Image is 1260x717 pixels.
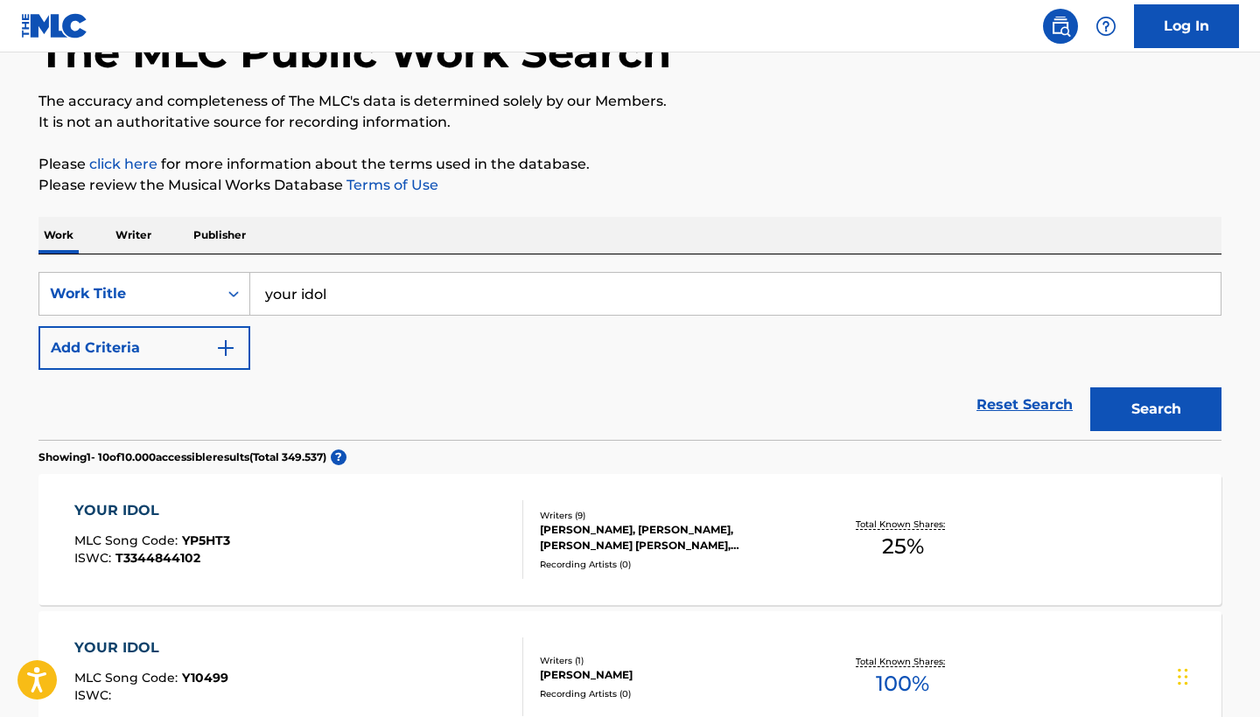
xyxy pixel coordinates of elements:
[21,13,88,38] img: MLC Logo
[540,522,804,553] div: [PERSON_NAME], [PERSON_NAME], [PERSON_NAME] [PERSON_NAME], [PERSON_NAME], [PERSON_NAME], [PERSON_...
[182,670,228,686] span: Y10499
[38,326,250,370] button: Add Criteria
[540,667,804,683] div: [PERSON_NAME]
[1172,633,1260,717] iframe: Chat Widget
[1090,387,1221,431] button: Search
[856,518,949,531] p: Total Known Shares:
[1095,16,1116,37] img: help
[74,550,115,566] span: ISWC :
[540,509,804,522] div: Writers ( 9 )
[74,533,182,548] span: MLC Song Code :
[876,668,929,700] span: 100 %
[882,531,924,562] span: 25 %
[74,687,115,703] span: ISWC :
[38,272,1221,440] form: Search Form
[331,449,346,465] span: ?
[74,670,182,686] span: MLC Song Code :
[38,449,326,465] p: Showing 1 - 10 of 10.000 accessible results (Total 349.537 )
[1134,4,1239,48] a: Log In
[856,655,949,668] p: Total Known Shares:
[1178,651,1188,703] div: Arrastrar
[74,637,228,658] div: YOUR IDOL
[115,550,200,566] span: T3344844102
[1088,9,1123,44] div: Help
[1050,16,1071,37] img: search
[540,687,804,700] div: Recording Artists ( 0 )
[38,175,1221,196] p: Please review the Musical Works Database
[38,91,1221,112] p: The accuracy and completeness of The MLC's data is determined solely by our Members.
[343,177,438,193] a: Terms of Use
[188,217,251,254] p: Publisher
[968,386,1081,424] a: Reset Search
[38,112,1221,133] p: It is not an authoritative source for recording information.
[38,217,79,254] p: Work
[182,533,230,548] span: YP5HT3
[540,558,804,571] div: Recording Artists ( 0 )
[110,217,157,254] p: Writer
[74,500,230,521] div: YOUR IDOL
[38,26,671,79] h1: The MLC Public Work Search
[38,474,1221,605] a: YOUR IDOLMLC Song Code:YP5HT3ISWC:T3344844102Writers (9)[PERSON_NAME], [PERSON_NAME], [PERSON_NAM...
[38,154,1221,175] p: Please for more information about the terms used in the database.
[215,338,236,358] img: 9d2ae6d4665cec9f34b9.svg
[1172,633,1260,717] div: Widget de chat
[89,156,157,172] a: click here
[50,283,207,304] div: Work Title
[1043,9,1078,44] a: Public Search
[540,654,804,667] div: Writers ( 1 )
